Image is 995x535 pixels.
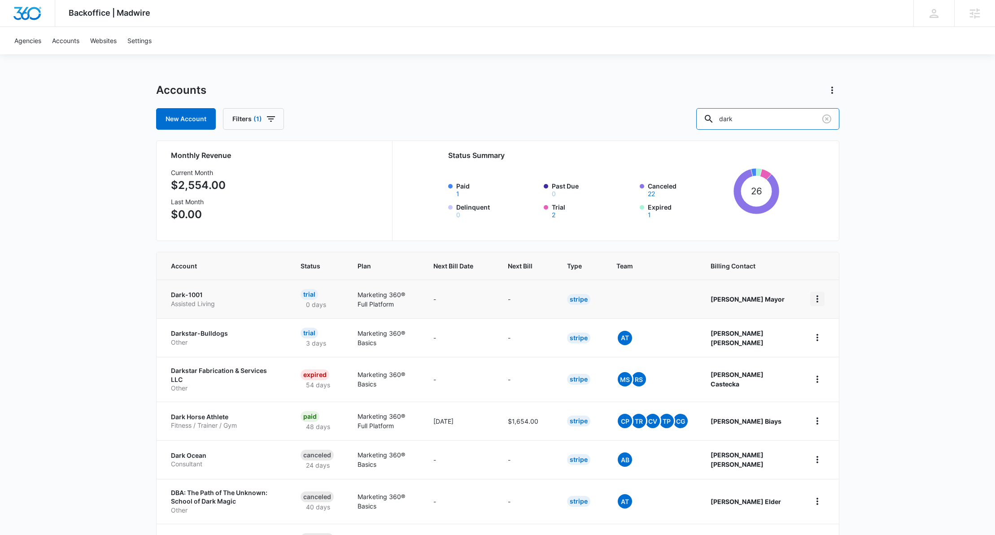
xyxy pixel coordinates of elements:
h2: Status Summary [448,150,780,161]
strong: [PERSON_NAME] Elder [711,498,781,505]
td: - [497,357,556,402]
div: Stripe [567,333,590,343]
p: Dark Horse Athlete [171,412,279,421]
td: - [423,318,497,357]
button: home [810,452,825,467]
span: Team [616,261,676,271]
tspan: 26 [751,185,762,197]
p: Consultant [171,460,279,469]
a: Dark Horse AthleteFitness / Trainer / Gym [171,412,279,430]
div: Canceled [301,450,334,460]
div: Stripe [567,496,590,507]
p: Assisted Living [171,299,279,308]
a: Websites [85,27,122,54]
p: Other [171,506,279,515]
button: Canceled [648,191,655,197]
button: Expired [648,212,651,218]
strong: [PERSON_NAME] [PERSON_NAME] [711,329,764,346]
button: Filters(1) [223,108,284,130]
input: Search [696,108,839,130]
span: RS [632,372,646,386]
a: Dark-1001Assisted Living [171,290,279,308]
span: Next Bill Date [433,261,473,271]
label: Canceled [648,181,730,197]
span: CG [673,414,688,428]
span: At [618,331,632,345]
span: Cv [646,414,660,428]
button: home [810,494,825,509]
a: New Account [156,108,216,130]
td: - [497,479,556,524]
p: Other [171,384,279,393]
button: home [810,372,825,386]
div: Stripe [567,416,590,426]
a: Darkstar-BulldogsOther [171,329,279,346]
div: Canceled [301,491,334,502]
p: Other [171,338,279,347]
div: Stripe [567,454,590,465]
p: 3 days [301,338,332,348]
p: Dark-1001 [171,290,279,299]
a: Settings [122,27,157,54]
h1: Accounts [156,83,206,97]
button: Actions [825,83,839,97]
p: Darkstar Fabrication & Services LLC [171,366,279,384]
label: Delinquent [456,202,539,218]
span: Next Bill [508,261,532,271]
td: - [423,479,497,524]
button: Trial [552,212,555,218]
p: 54 days [301,380,336,390]
div: Trial [301,289,318,300]
p: DBA: The Path of The Unknown: School of Dark Magic [171,488,279,506]
p: $2,554.00 [171,177,226,193]
h3: Last Month [171,197,226,206]
span: At [618,494,632,509]
td: - [497,440,556,479]
div: Expired [301,369,329,380]
p: 40 days [301,502,336,512]
label: Past Due [552,181,634,197]
span: TR [632,414,646,428]
td: - [497,280,556,318]
p: 24 days [301,460,335,470]
a: DBA: The Path of The Unknown: School of Dark MagicOther [171,488,279,515]
p: Darkstar-Bulldogs [171,329,279,338]
a: Agencies [9,27,47,54]
p: Marketing 360® Full Platform [358,412,412,430]
button: Clear [820,112,834,126]
span: (1) [253,116,262,122]
p: Marketing 360® Basics [358,370,412,389]
td: - [423,357,497,402]
button: home [810,414,825,428]
div: Stripe [567,294,590,305]
span: Account [171,261,266,271]
label: Paid [456,181,539,197]
td: [DATE] [423,402,497,440]
span: Plan [358,261,412,271]
p: Marketing 360® Basics [358,492,412,511]
a: Dark OceanConsultant [171,451,279,469]
strong: [PERSON_NAME] [PERSON_NAME] [711,451,764,468]
td: - [497,318,556,357]
div: Paid [301,411,319,422]
p: Marketing 360® Full Platform [358,290,412,309]
span: TP [659,414,674,428]
a: Accounts [47,27,85,54]
button: Paid [456,191,459,197]
p: Dark Ocean [171,451,279,460]
td: - [423,440,497,479]
span: Backoffice | Madwire [69,8,150,18]
span: Status [301,261,323,271]
span: Type [567,261,582,271]
span: Billing Contact [711,261,788,271]
p: Marketing 360® Basics [358,450,412,469]
p: 0 days [301,300,332,309]
strong: [PERSON_NAME] Biays [711,417,781,425]
strong: [PERSON_NAME] Mayor [711,295,785,303]
td: $1,654.00 [497,402,556,440]
label: Trial [552,202,634,218]
p: Fitness / Trainer / Gym [171,421,279,430]
p: Marketing 360® Basics [358,329,412,347]
label: Expired [648,202,730,218]
button: home [810,330,825,345]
